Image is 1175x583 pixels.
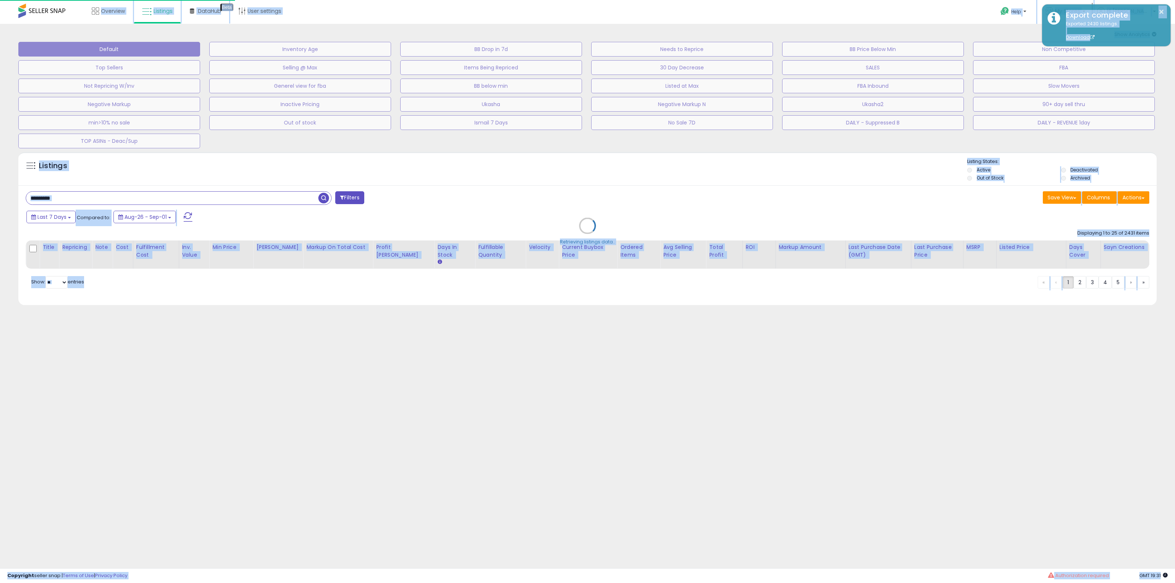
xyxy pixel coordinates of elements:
button: BB Drop in 7d [400,42,582,57]
button: Default [18,42,200,57]
button: Inventory Age [209,42,391,57]
button: Selling @ Max [209,60,391,75]
button: Negative Markup N [591,97,773,112]
button: Ismail 7 Days [400,115,582,130]
button: FBA [973,60,1155,75]
button: Non Competitive [973,42,1155,57]
button: BB Price Below Min [782,42,964,57]
button: TOP ASINs - Deac/Sup [18,134,200,148]
button: Not Repricing W/Inv [18,79,200,93]
button: Ukasha [400,97,582,112]
i: Get Help [1000,7,1009,16]
button: Ukasha2 [782,97,964,112]
button: Out of stock [209,115,391,130]
button: 30 Day Decrease [591,60,773,75]
button: min>10% no sale [18,115,200,130]
button: SALES [782,60,964,75]
button: Items Being Repriced [400,60,582,75]
span: Overview [101,7,125,15]
button: Slow Movers [973,79,1155,93]
button: BB below min [400,79,582,93]
button: × [1158,7,1164,17]
button: Listed at Max [591,79,773,93]
button: Negative Markup [18,97,200,112]
button: Inactive Pricing [209,97,391,112]
button: 90+ day sell thru [973,97,1155,112]
a: Help [995,1,1034,24]
button: Needs to Reprice [591,42,773,57]
button: Top Sellers [18,60,200,75]
div: Export complete [1060,10,1165,21]
button: DAILY - Suppressed B [782,115,964,130]
button: DAILY - REVENUE 1day [973,115,1155,130]
button: Generel view for fba [209,79,391,93]
button: FBA Inbound [782,79,964,93]
span: Help [1011,8,1021,15]
span: DataHub [198,7,221,15]
button: No Sale 7D [591,115,773,130]
div: Exported 2430 listings. [1060,21,1165,41]
div: Tooltip anchor [220,4,233,11]
span: Listings [153,7,173,15]
a: Download [1066,34,1095,40]
div: Retrieving listings data.. [560,239,615,245]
